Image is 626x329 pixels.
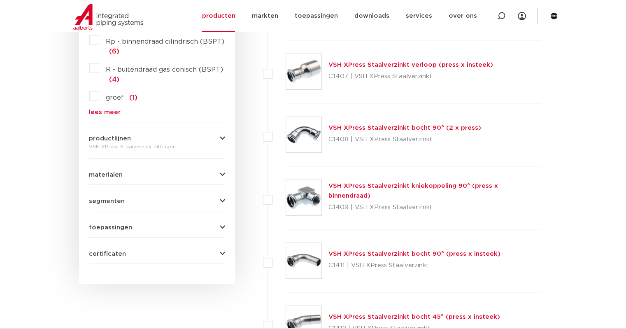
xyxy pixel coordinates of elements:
[89,172,225,178] button: materialen
[286,117,321,152] img: Thumbnail for VSH XPress Staalverzinkt bocht 90° (2 x press)
[106,38,224,45] span: Rp - binnendraad cilindrisch (BSPT)
[286,243,321,278] img: Thumbnail for VSH XPress Staalverzinkt bocht 90° (press x insteek)
[286,180,321,215] img: Thumbnail for VSH XPress Staalverzinkt kniekoppeling 90° (press x binnendraad)
[89,198,225,204] button: segmenten
[328,314,500,320] a: VSH XPress Staalverzinkt bocht 45° (press x insteek)
[328,125,481,131] a: VSH XPress Staalverzinkt bocht 90° (2 x press)
[89,251,126,257] span: certificaten
[328,70,493,83] p: C1407 | VSH XPress Staalverzinkt
[89,224,132,231] span: toepassingen
[89,135,225,142] button: productlijnen
[89,109,225,115] a: lees meer
[328,201,541,214] p: C1409 | VSH XPress Staalverzinkt
[89,142,225,152] div: VSH XPress Staalverzinkt fittingen
[89,135,131,142] span: productlijnen
[106,66,223,73] span: R - buitendraad gas conisch (BSPT)
[109,48,119,55] span: (6)
[106,94,124,101] span: groef
[89,172,123,178] span: materialen
[89,251,225,257] button: certificaten
[328,259,500,272] p: C1411 | VSH XPress Staalverzinkt
[328,183,498,199] a: VSH XPress Staalverzinkt kniekoppeling 90° (press x binnendraad)
[328,62,493,68] a: VSH XPress Staalverzinkt verloop (press x insteek)
[89,224,225,231] button: toepassingen
[286,54,321,89] img: Thumbnail for VSH XPress Staalverzinkt verloop (press x insteek)
[89,198,125,204] span: segmenten
[129,94,137,101] span: (1)
[328,251,500,257] a: VSH XPress Staalverzinkt bocht 90° (press x insteek)
[328,133,481,146] p: C1408 | VSH XPress Staalverzinkt
[109,76,119,83] span: (4)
